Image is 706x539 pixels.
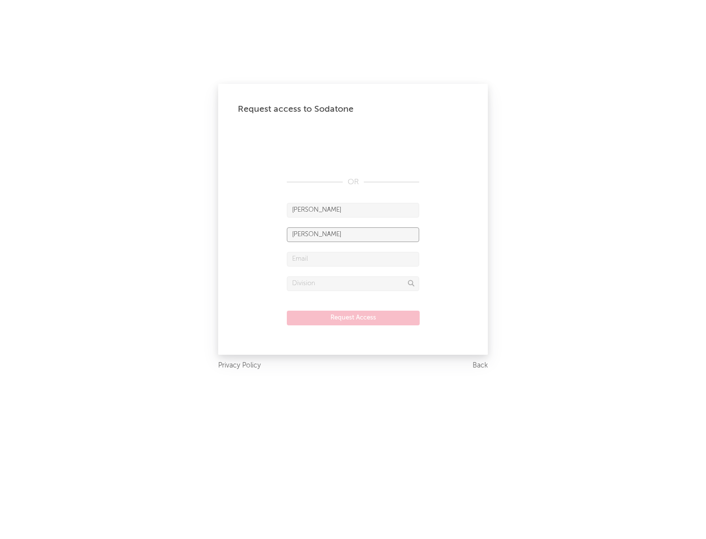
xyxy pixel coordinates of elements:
[473,360,488,372] a: Back
[287,176,419,188] div: OR
[287,276,419,291] input: Division
[287,311,420,325] button: Request Access
[218,360,261,372] a: Privacy Policy
[287,203,419,218] input: First Name
[287,252,419,267] input: Email
[287,227,419,242] input: Last Name
[238,103,468,115] div: Request access to Sodatone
